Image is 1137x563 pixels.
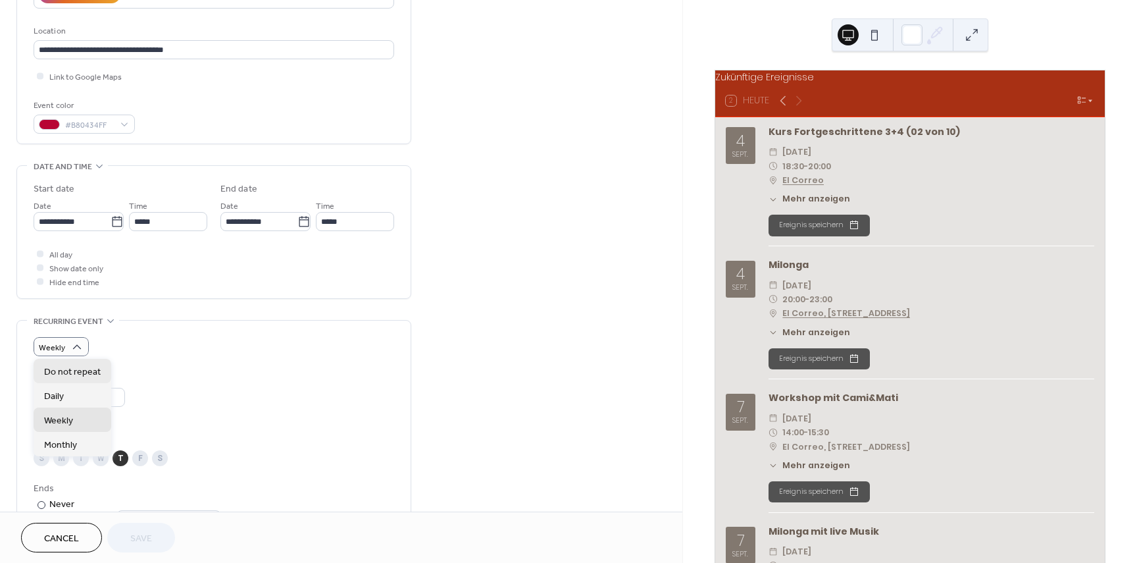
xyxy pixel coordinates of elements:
span: 14:00 [782,425,804,439]
div: ​ [769,145,778,159]
div: Repeat on [34,435,392,448]
button: Ereignis speichern [769,348,870,369]
div: ​ [769,412,778,425]
a: El Correo, [STREET_ADDRESS] [782,306,910,320]
div: Sept. [732,151,748,158]
div: S [152,450,168,466]
div: Event color [34,99,132,113]
span: Monthly [44,439,77,452]
div: 7 [737,533,744,549]
div: 7 [737,400,744,415]
span: Hide end time [49,276,99,290]
button: ​Mehr anzeigen [769,460,851,472]
button: Ereignis speichern [769,215,870,236]
div: Sept. [732,284,748,291]
div: Location [34,24,392,38]
button: Cancel [21,523,102,552]
button: ​Mehr anzeigen [769,327,851,339]
span: [DATE] [782,412,811,425]
div: Never [49,498,75,512]
div: Start date [34,182,74,196]
button: ​Mehr anzeigen [769,193,851,205]
div: ​ [769,306,778,320]
div: Kurs Fortgeschrittene 3+4 (02 von 10) [769,125,1094,140]
span: 23:00 [809,292,832,306]
span: Weekly [39,340,65,356]
div: W [93,450,109,466]
span: Mehr anzeigen [782,327,850,339]
span: All day [49,248,72,262]
div: ​ [769,193,778,205]
div: 4 [736,267,745,282]
span: Weekly [44,414,73,428]
span: Daily [44,390,64,404]
div: ​ [769,460,778,472]
span: - [804,159,808,173]
div: Workshop mit Cami&Mati [769,391,1094,406]
span: Date [34,200,51,213]
div: Zukünftige Ereignisse [715,70,1105,85]
span: [DATE] [782,145,811,159]
div: ​ [769,159,778,173]
span: Mehr anzeigen [782,193,850,205]
span: Recurring event [34,315,103,329]
div: Milonga mit live Musik [769,525,1094,539]
div: End date [220,182,257,196]
div: Sept. [732,550,748,558]
span: Time [316,200,334,213]
span: Date [220,200,238,213]
div: ​ [769,279,778,292]
button: Ereignis speichern [769,481,870,502]
div: ​ [769,545,778,558]
div: ​ [769,292,778,306]
div: 4 [736,134,745,149]
span: #B80434FF [65,119,114,132]
span: 20:00 [808,159,831,173]
div: M [53,450,69,466]
span: Show date only [49,262,103,276]
div: T [73,450,89,466]
div: ​ [769,173,778,187]
div: ​ [769,425,778,439]
span: [DATE] [782,279,811,292]
div: ​ [769,327,778,339]
span: El Correo, [STREET_ADDRESS] [782,440,910,454]
div: S [34,450,49,466]
span: [DATE] [782,545,811,558]
div: F [132,450,148,466]
span: Time [129,200,147,213]
span: 15:30 [808,425,829,439]
div: T [113,450,128,466]
span: - [805,292,809,306]
a: El Correo [782,173,824,187]
div: ​ [769,440,778,454]
div: Sept. [732,417,748,424]
span: Do not repeat [44,365,101,379]
span: Cancel [44,532,79,546]
span: 18:30 [782,159,804,173]
span: Date and time [34,160,92,174]
span: - [804,425,808,439]
span: 20:00 [782,292,805,306]
div: Ends [34,482,392,496]
span: Link to Google Maps [49,70,122,84]
div: Milonga [769,258,1094,273]
span: Mehr anzeigen [782,460,850,472]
